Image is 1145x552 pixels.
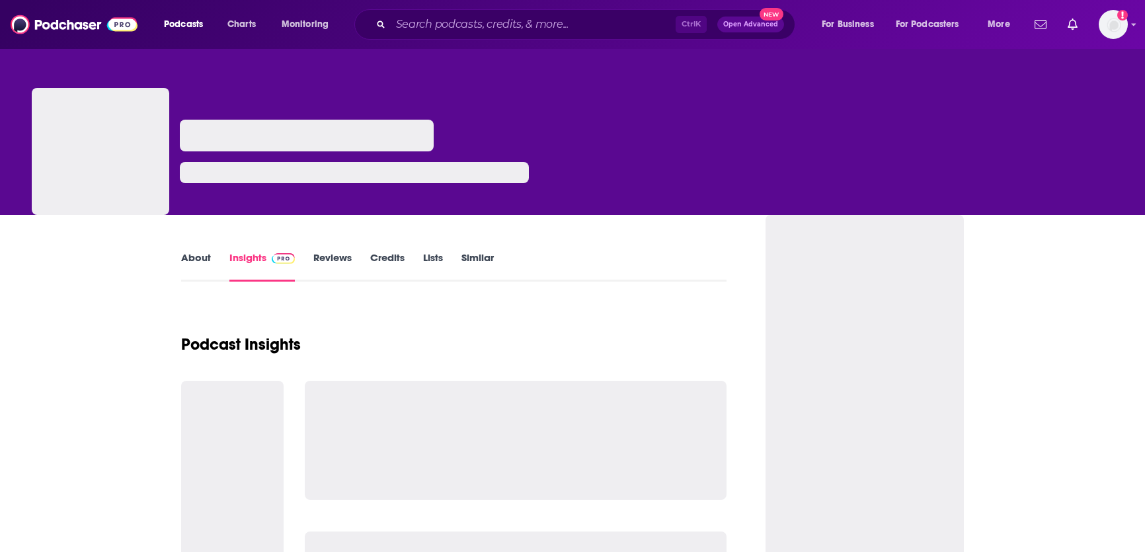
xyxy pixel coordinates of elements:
h1: Podcast Insights [181,335,301,354]
a: Charts [219,14,264,35]
img: Podchaser Pro [272,253,295,264]
span: More [988,15,1010,34]
a: InsightsPodchaser Pro [229,251,295,282]
div: Search podcasts, credits, & more... [367,9,808,40]
img: Podchaser - Follow, Share and Rate Podcasts [11,12,138,37]
button: open menu [812,14,890,35]
span: Open Advanced [723,21,778,28]
a: Show notifications dropdown [1062,13,1083,36]
svg: Add a profile image [1117,10,1128,20]
span: Charts [227,15,256,34]
button: Show profile menu [1099,10,1128,39]
a: Reviews [313,251,352,282]
a: Show notifications dropdown [1029,13,1052,36]
span: Ctrl K [676,16,707,33]
input: Search podcasts, credits, & more... [391,14,676,35]
span: New [760,8,783,20]
span: Logged in as Pickaxe [1099,10,1128,39]
button: open menu [887,14,978,35]
button: open menu [978,14,1027,35]
span: For Business [822,15,874,34]
a: About [181,251,211,282]
button: open menu [155,14,220,35]
span: For Podcasters [896,15,959,34]
span: Podcasts [164,15,203,34]
span: Monitoring [282,15,329,34]
a: Credits [370,251,405,282]
button: Open AdvancedNew [717,17,784,32]
a: Similar [461,251,494,282]
button: open menu [272,14,346,35]
img: User Profile [1099,10,1128,39]
a: Lists [423,251,443,282]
